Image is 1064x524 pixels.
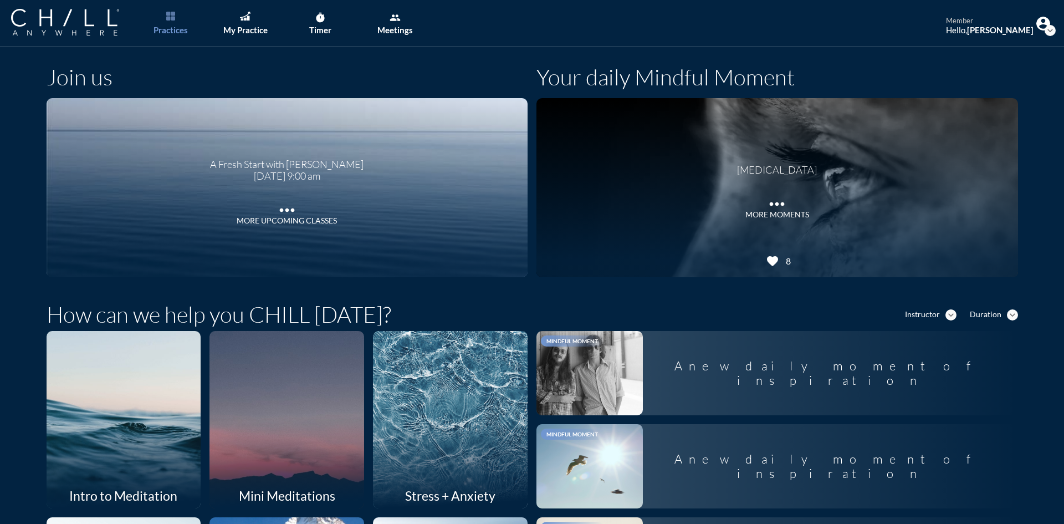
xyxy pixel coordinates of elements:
i: timer [315,12,326,23]
div: Instructor [905,310,940,319]
div: Practices [154,25,188,35]
div: A Fresh Start with [PERSON_NAME] [210,150,364,171]
i: favorite [766,255,779,268]
h1: Join us [47,64,112,90]
strong: [PERSON_NAME] [967,25,1034,35]
div: Intro to Meditation [47,483,201,508]
div: 8 [782,256,791,266]
div: [MEDICAL_DATA] [737,156,817,176]
div: Hello, [946,25,1034,35]
div: More Upcoming Classes [237,216,337,226]
img: Profile icon [1036,17,1050,30]
div: Stress + Anxiety [373,483,528,508]
div: Meetings [377,25,413,35]
i: expand_more [945,309,956,320]
i: expand_more [1007,309,1018,320]
img: Company Logo [11,9,119,35]
div: member [946,17,1034,26]
i: more_horiz [766,193,788,210]
div: MORE MOMENTS [745,210,809,220]
i: group [390,12,401,23]
h1: How can we help you CHILL [DATE]? [47,301,391,328]
div: Duration [970,310,1001,319]
a: Company Logo [11,9,141,37]
h1: Your daily Mindful Moment [536,64,795,90]
div: A new daily moment of inspiration [643,350,1018,397]
div: Mini Meditations [209,483,364,508]
div: [DATE] 9:00 am [210,170,364,182]
i: more_horiz [276,199,298,216]
span: Mindful Moment [546,338,598,344]
i: expand_more [1045,25,1056,36]
img: List [166,12,175,21]
img: Graph [240,12,250,21]
div: A new daily moment of inspiration [643,443,1018,490]
div: My Practice [223,25,268,35]
span: Mindful Moment [546,431,598,437]
div: Timer [309,25,331,35]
